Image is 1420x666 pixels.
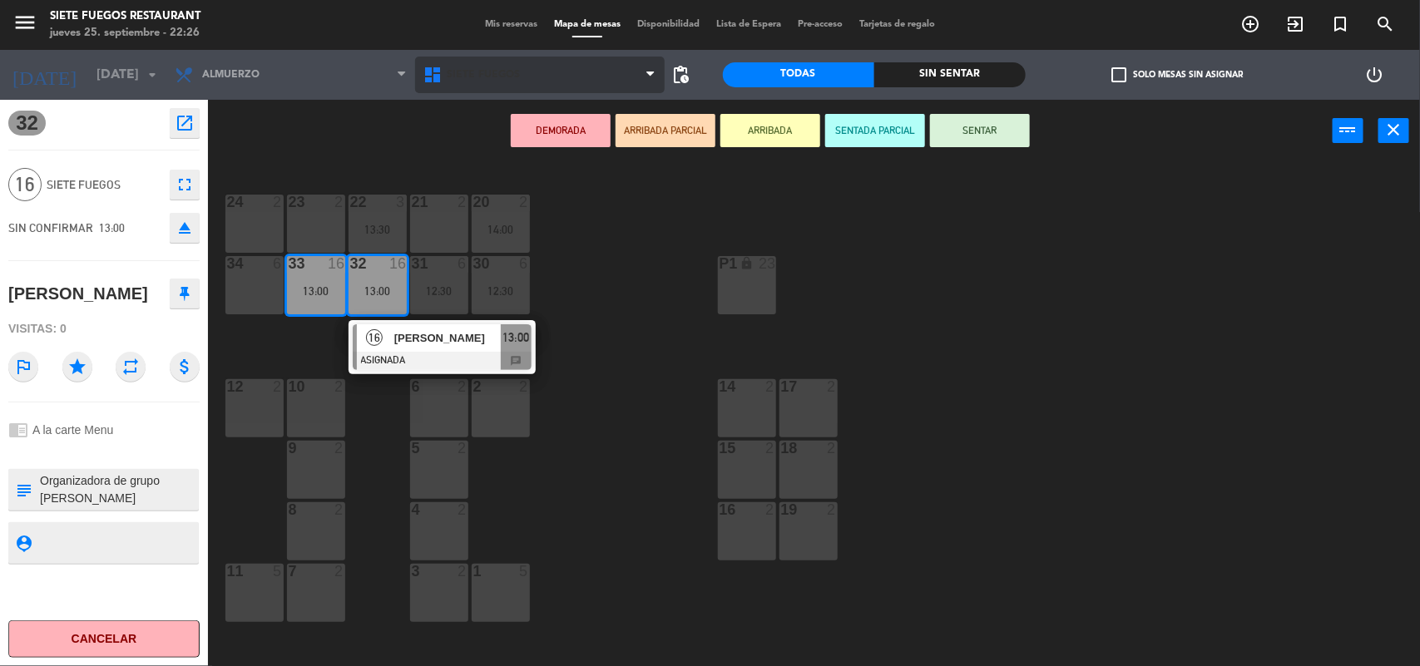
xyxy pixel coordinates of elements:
[50,25,200,42] div: jueves 25. septiembre - 22:26
[473,195,474,210] div: 20
[827,502,837,517] div: 2
[629,20,708,29] span: Disponibilidad
[1364,65,1384,85] i: power_settings_new
[62,352,92,382] i: star
[472,224,530,235] div: 14:00
[8,420,28,440] i: chrome_reader_mode
[287,285,345,297] div: 13:00
[1330,14,1350,34] i: turned_in_not
[8,352,38,382] i: outlined_flag
[389,256,406,271] div: 16
[8,314,200,343] div: Visitas: 0
[349,285,407,297] div: 13:00
[1240,14,1260,34] i: add_circle_outline
[458,256,468,271] div: 6
[781,441,782,456] div: 18
[546,20,629,29] span: Mapa de mesas
[227,379,228,394] div: 12
[328,256,344,271] div: 16
[671,65,691,85] span: pending_actions
[720,114,820,147] button: ARRIBADA
[334,564,344,579] div: 2
[827,441,837,456] div: 2
[447,69,520,81] span: Siete Fuegos
[1333,118,1363,143] button: power_input
[781,379,782,394] div: 17
[170,352,200,382] i: attach_money
[12,10,37,41] button: menu
[412,379,413,394] div: 6
[458,379,468,394] div: 2
[142,65,162,85] i: arrow_drop_down
[519,379,529,394] div: 2
[765,502,775,517] div: 2
[412,502,413,517] div: 4
[825,114,925,147] button: SENTADA PARCIAL
[519,195,529,210] div: 2
[50,8,200,25] div: Siete Fuegos Restaurant
[472,285,530,297] div: 12:30
[502,328,529,348] span: 13:00
[930,114,1030,147] button: SENTAR
[8,111,46,136] span: 32
[8,620,200,658] button: Cancelar
[289,379,289,394] div: 10
[851,20,943,29] span: Tarjetas de regalo
[273,195,283,210] div: 2
[473,256,474,271] div: 30
[170,108,200,138] button: open_in_new
[170,170,200,200] button: fullscreen
[116,352,146,382] i: repeat
[458,502,468,517] div: 2
[8,221,93,234] span: SIN CONFIRMAR
[175,113,195,133] i: open_in_new
[740,256,754,270] i: lock
[334,441,344,456] div: 2
[227,256,228,271] div: 34
[227,564,228,579] div: 11
[349,224,407,235] div: 13:30
[175,218,195,238] i: eject
[14,481,32,499] i: subject
[8,168,42,201] span: 16
[202,69,260,81] span: Almuerzo
[477,20,546,29] span: Mis reservas
[175,175,195,195] i: fullscreen
[396,195,406,210] div: 3
[289,502,289,517] div: 8
[458,564,468,579] div: 2
[616,114,715,147] button: ARRIBADA PARCIAL
[708,20,789,29] span: Lista de Espera
[273,564,283,579] div: 5
[1338,120,1358,140] i: power_input
[412,564,413,579] div: 3
[334,502,344,517] div: 2
[765,441,775,456] div: 2
[511,114,611,147] button: DEMORADA
[789,20,851,29] span: Pre-acceso
[289,256,289,271] div: 33
[473,564,474,579] div: 1
[334,195,344,210] div: 2
[765,379,775,394] div: 2
[1384,120,1404,140] i: close
[1111,67,1126,82] span: check_box_outline_blank
[289,564,289,579] div: 7
[227,195,228,210] div: 24
[8,280,148,308] div: [PERSON_NAME]
[1285,14,1305,34] i: exit_to_app
[366,329,383,346] span: 16
[1378,118,1409,143] button: close
[458,441,468,456] div: 2
[781,502,782,517] div: 19
[827,379,837,394] div: 2
[412,256,413,271] div: 31
[334,379,344,394] div: 2
[519,564,529,579] div: 5
[47,175,161,195] span: Siete Fuegos
[350,195,351,210] div: 22
[410,285,468,297] div: 12:30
